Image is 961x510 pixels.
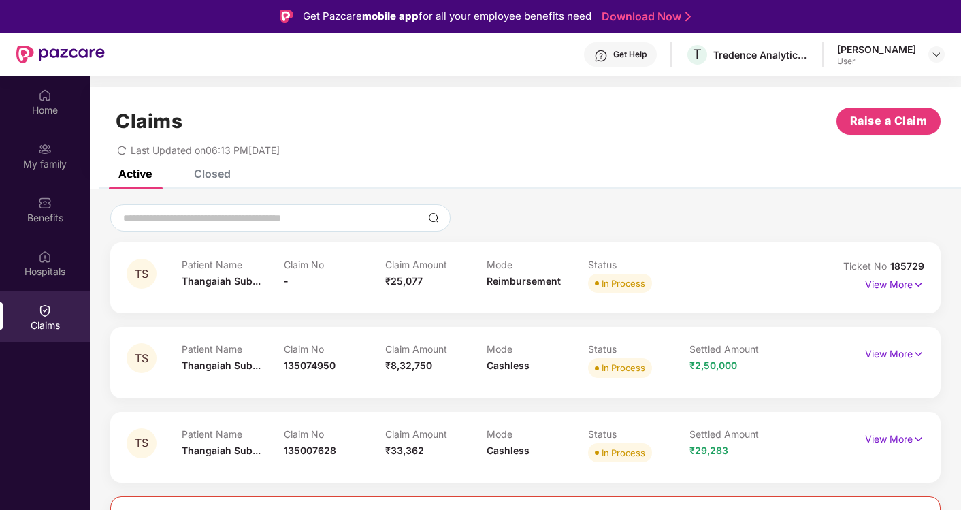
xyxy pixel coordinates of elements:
[689,428,791,440] p: Settled Amount
[385,275,423,287] span: ₹25,077
[38,304,52,317] img: svg+xml;base64,PHN2ZyBpZD0iQ2xhaW0iIHhtbG5zPSJodHRwOi8vd3d3LnczLm9yZy8yMDAwL3N2ZyIgd2lkdGg9IjIwIi...
[865,274,924,292] p: View More
[836,108,941,135] button: Raise a Claim
[602,10,687,24] a: Download Now
[843,260,890,272] span: Ticket No
[428,212,439,223] img: svg+xml;base64,PHN2ZyBpZD0iU2VhcmNoLTMyeDMyIiB4bWxucz0iaHR0cDovL3d3dy53My5vcmcvMjAwMC9zdmciIHdpZH...
[182,428,283,440] p: Patient Name
[116,110,182,133] h1: Claims
[16,46,105,63] img: New Pazcare Logo
[487,445,530,456] span: Cashless
[913,347,924,362] img: svg+xml;base64,PHN2ZyB4bWxucz0iaHR0cDovL3d3dy53My5vcmcvMjAwMC9zdmciIHdpZHRoPSIxNyIgaGVpZ2h0PSIxNy...
[837,56,916,67] div: User
[385,428,487,440] p: Claim Amount
[38,250,52,264] img: svg+xml;base64,PHN2ZyBpZD0iSG9zcGl0YWxzIiB4bWxucz0iaHR0cDovL3d3dy53My5vcmcvMjAwMC9zdmciIHdpZHRoPS...
[182,259,283,270] p: Patient Name
[713,48,809,61] div: Tredence Analytics Solutions Private Limited
[613,49,647,60] div: Get Help
[487,259,588,270] p: Mode
[865,343,924,362] p: View More
[303,8,591,25] div: Get Pazcare for all your employee benefits need
[385,343,487,355] p: Claim Amount
[118,167,152,180] div: Active
[487,360,530,371] span: Cashless
[135,268,148,280] span: TS
[385,259,487,270] p: Claim Amount
[131,144,280,156] span: Last Updated on 06:13 PM[DATE]
[487,428,588,440] p: Mode
[588,428,689,440] p: Status
[284,275,289,287] span: -
[284,259,385,270] p: Claim No
[182,343,283,355] p: Patient Name
[280,10,293,23] img: Logo
[837,43,916,56] div: [PERSON_NAME]
[487,343,588,355] p: Mode
[602,276,645,290] div: In Process
[890,260,924,272] span: 185729
[602,446,645,460] div: In Process
[194,167,231,180] div: Closed
[284,445,336,456] span: 135007628
[689,445,728,456] span: ₹29,283
[38,142,52,156] img: svg+xml;base64,PHN2ZyB3aWR0aD0iMjAiIGhlaWdodD0iMjAiIHZpZXdCb3g9IjAgMCAyMCAyMCIgZmlsbD0ibm9uZSIgeG...
[693,46,702,63] span: T
[182,445,261,456] span: Thangaiah Sub...
[284,360,336,371] span: 135074950
[362,10,419,22] strong: mobile app
[588,343,689,355] p: Status
[284,428,385,440] p: Claim No
[602,361,645,374] div: In Process
[865,428,924,447] p: View More
[913,432,924,447] img: svg+xml;base64,PHN2ZyB4bWxucz0iaHR0cDovL3d3dy53My5vcmcvMjAwMC9zdmciIHdpZHRoPSIxNyIgaGVpZ2h0PSIxNy...
[931,49,942,60] img: svg+xml;base64,PHN2ZyBpZD0iRHJvcGRvd24tMzJ4MzIiIHhtbG5zPSJodHRwOi8vd3d3LnczLm9yZy8yMDAwL3N2ZyIgd2...
[689,343,791,355] p: Settled Amount
[689,360,737,371] span: ₹2,50,000
[385,445,424,456] span: ₹33,362
[850,112,928,129] span: Raise a Claim
[117,144,127,156] span: redo
[913,277,924,292] img: svg+xml;base64,PHN2ZyB4bWxucz0iaHR0cDovL3d3dy53My5vcmcvMjAwMC9zdmciIHdpZHRoPSIxNyIgaGVpZ2h0PSIxNy...
[135,353,148,364] span: TS
[284,343,385,355] p: Claim No
[38,196,52,210] img: svg+xml;base64,PHN2ZyBpZD0iQmVuZWZpdHMiIHhtbG5zPSJodHRwOi8vd3d3LnczLm9yZy8yMDAwL3N2ZyIgd2lkdGg9Ij...
[685,10,691,24] img: Stroke
[594,49,608,63] img: svg+xml;base64,PHN2ZyBpZD0iSGVscC0zMngzMiIgeG1sbnM9Imh0dHA6Ly93d3cudzMub3JnLzIwMDAvc3ZnIiB3aWR0aD...
[38,89,52,102] img: svg+xml;base64,PHN2ZyBpZD0iSG9tZSIgeG1sbnM9Imh0dHA6Ly93d3cudzMub3JnLzIwMDAvc3ZnIiB3aWR0aD0iMjAiIG...
[487,275,561,287] span: Reimbursement
[385,360,432,371] span: ₹8,32,750
[182,360,261,371] span: Thangaiah Sub...
[135,437,148,449] span: TS
[588,259,689,270] p: Status
[182,275,261,287] span: Thangaiah Sub...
